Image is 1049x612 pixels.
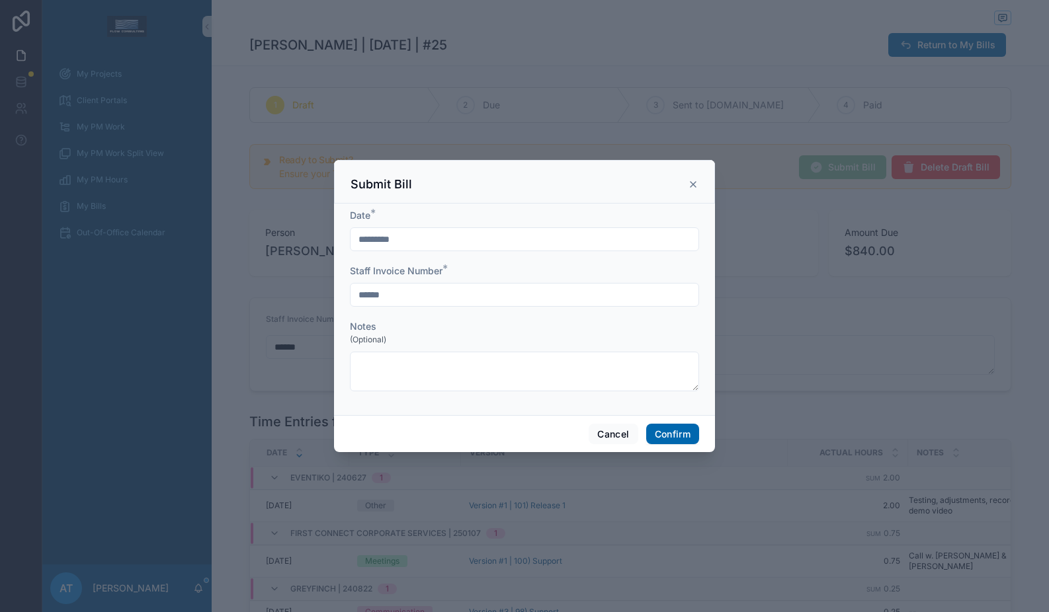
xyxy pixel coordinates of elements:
[350,334,386,345] span: (Optional)
[350,265,442,276] span: Staff Invoice Number
[589,424,638,445] button: Cancel
[646,424,699,445] button: Confirm
[351,176,412,192] h3: Submit Bill
[350,321,376,332] span: Notes
[350,210,370,221] span: Date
